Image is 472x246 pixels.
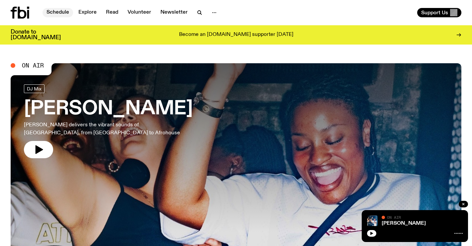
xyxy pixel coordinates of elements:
[421,10,448,16] span: Support Us
[24,84,45,93] a: DJ Mix
[24,84,194,158] a: [PERSON_NAME][PERSON_NAME] delivers the vibrant sounds of [GEOGRAPHIC_DATA], from [GEOGRAPHIC_DAT...
[156,8,192,17] a: Newsletter
[417,8,461,17] button: Support Us
[24,121,194,137] p: [PERSON_NAME] delivers the vibrant sounds of [GEOGRAPHIC_DATA], from [GEOGRAPHIC_DATA] to Afrohouse
[43,8,73,17] a: Schedule
[24,100,194,118] h3: [PERSON_NAME]
[27,86,42,91] span: DJ Mix
[11,29,61,41] h3: Donate to [DOMAIN_NAME]
[22,62,44,68] span: On Air
[179,32,293,38] p: Become an [DOMAIN_NAME] supporter [DATE]
[102,8,122,17] a: Read
[382,221,426,226] a: [PERSON_NAME]
[387,215,401,219] span: On Air
[124,8,155,17] a: Volunteer
[74,8,101,17] a: Explore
